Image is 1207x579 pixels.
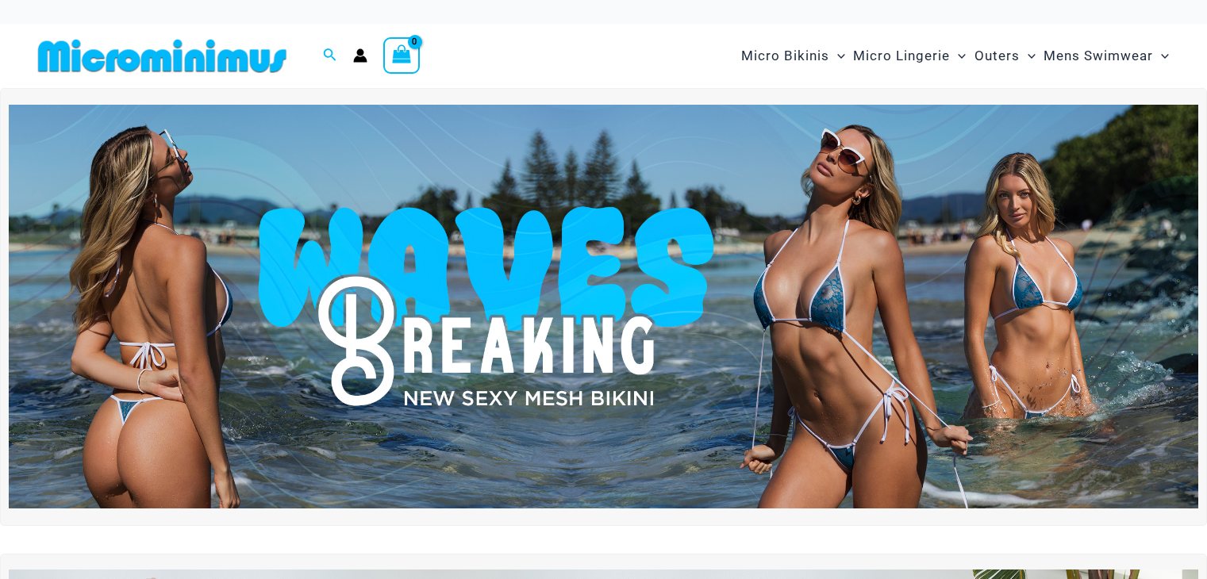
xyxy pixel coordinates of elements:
[323,46,337,66] a: Search icon link
[32,38,293,74] img: MM SHOP LOGO FLAT
[1040,32,1173,80] a: Mens SwimwearMenu ToggleMenu Toggle
[9,105,1198,508] img: Waves Breaking Ocean Bikini Pack
[1020,36,1036,76] span: Menu Toggle
[383,37,420,74] a: View Shopping Cart, empty
[735,29,1175,82] nav: Site Navigation
[737,32,849,80] a: Micro BikinisMenu ToggleMenu Toggle
[829,36,845,76] span: Menu Toggle
[353,48,367,63] a: Account icon link
[1044,36,1153,76] span: Mens Swimwear
[741,36,829,76] span: Micro Bikinis
[1153,36,1169,76] span: Menu Toggle
[853,36,950,76] span: Micro Lingerie
[849,32,970,80] a: Micro LingerieMenu ToggleMenu Toggle
[971,32,1040,80] a: OutersMenu ToggleMenu Toggle
[950,36,966,76] span: Menu Toggle
[974,36,1020,76] span: Outers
